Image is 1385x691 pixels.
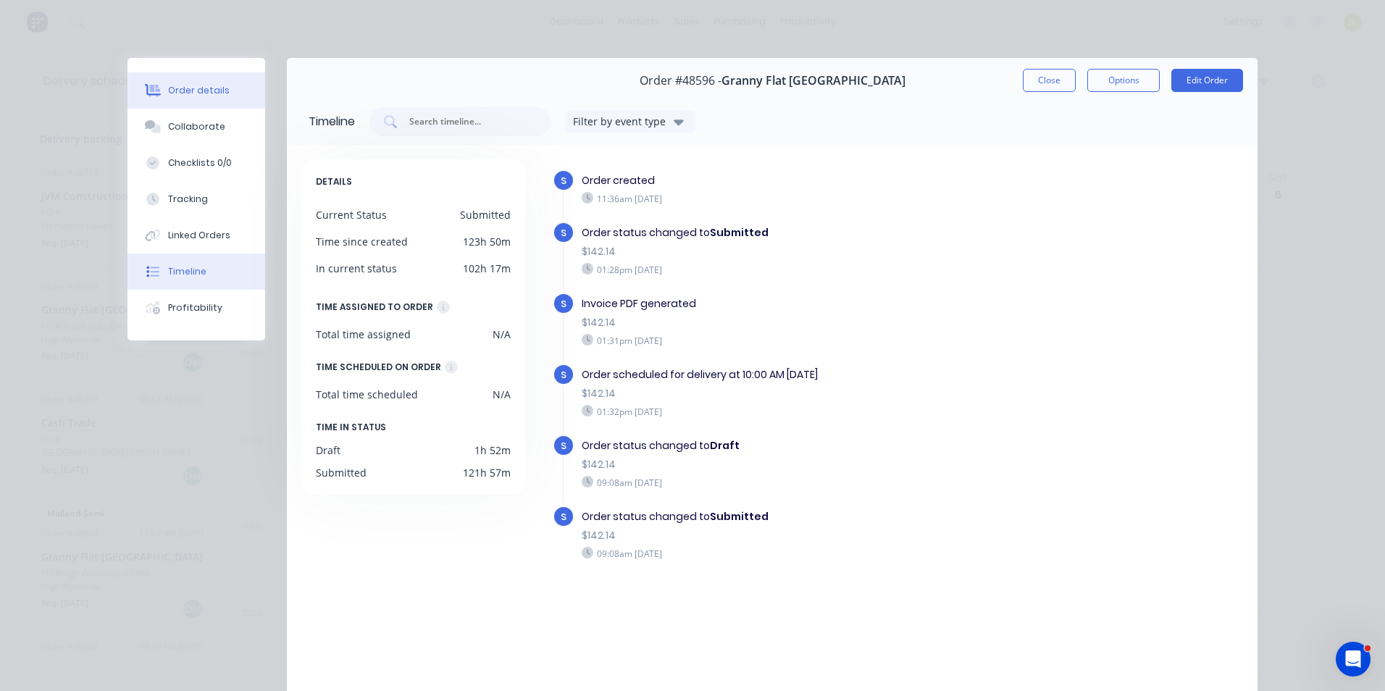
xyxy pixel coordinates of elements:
[582,225,1008,240] div: Order status changed to
[316,327,411,342] div: Total time assigned
[640,74,721,88] span: Order #48596 -
[582,476,1008,489] div: 09:08am [DATE]
[493,387,511,402] div: N/A
[582,386,1008,401] div: $142.14
[582,405,1008,418] div: 01:32pm [DATE]
[582,296,1008,311] div: Invoice PDF generated
[1336,642,1371,677] iframe: Intercom live chat
[168,120,225,133] div: Collaborate
[1087,69,1160,92] button: Options
[710,438,740,453] b: Draft
[168,156,232,169] div: Checklists 0/0
[561,510,566,524] span: S
[474,443,511,458] div: 1h 52m
[561,297,566,311] span: S
[582,367,1008,382] div: Order scheduled for delivery at 10:00 AM [DATE]
[316,299,433,315] div: TIME ASSIGNED TO ORDER
[127,145,265,181] button: Checklists 0/0
[127,181,265,217] button: Tracking
[582,438,1008,453] div: Order status changed to
[463,234,511,249] div: 123h 50m
[316,207,387,222] div: Current Status
[309,113,355,130] div: Timeline
[127,109,265,145] button: Collaborate
[582,334,1008,347] div: 01:31pm [DATE]
[582,547,1008,560] div: 09:08am [DATE]
[168,301,222,314] div: Profitability
[582,315,1008,330] div: $142.14
[582,173,1008,188] div: Order created
[168,84,230,97] div: Order details
[582,509,1008,524] div: Order status changed to
[316,234,408,249] div: Time since created
[463,465,511,480] div: 121h 57m
[561,439,566,453] span: S
[127,290,265,326] button: Profitability
[127,254,265,290] button: Timeline
[316,387,418,402] div: Total time scheduled
[721,74,905,88] span: Granny Flat [GEOGRAPHIC_DATA]
[463,261,511,276] div: 102h 17m
[561,226,566,240] span: S
[582,192,1008,205] div: 11:36am [DATE]
[127,72,265,109] button: Order details
[127,217,265,254] button: Linked Orders
[316,443,340,458] div: Draft
[168,265,206,278] div: Timeline
[168,229,230,242] div: Linked Orders
[573,114,670,129] div: Filter by event type
[561,174,566,188] span: S
[582,263,1008,276] div: 01:28pm [DATE]
[561,368,566,382] span: S
[316,465,367,480] div: Submitted
[408,114,528,129] input: Search timeline...
[582,244,1008,259] div: $142.14
[565,111,695,133] button: Filter by event type
[316,261,397,276] div: In current status
[582,457,1008,472] div: $142.14
[710,225,769,240] b: Submitted
[1171,69,1243,92] button: Edit Order
[1023,69,1076,92] button: Close
[460,207,511,222] div: Submitted
[493,327,511,342] div: N/A
[582,528,1008,543] div: $142.14
[710,509,769,524] b: Submitted
[316,359,441,375] div: TIME SCHEDULED ON ORDER
[316,419,386,435] span: TIME IN STATUS
[316,174,352,190] span: DETAILS
[168,193,208,206] div: Tracking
